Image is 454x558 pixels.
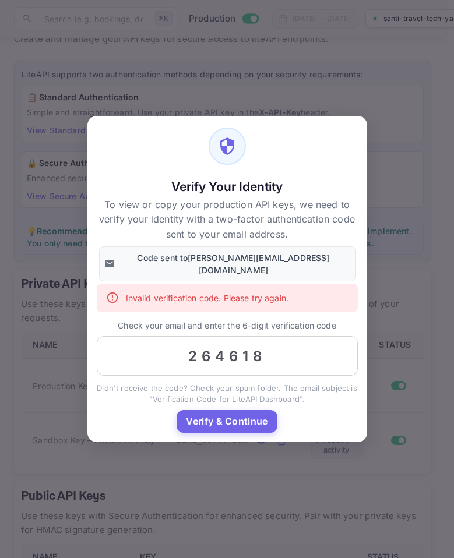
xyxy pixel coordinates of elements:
[97,383,358,405] p: Didn't receive the code? Check your spam folder. The email subject is "Verification Code for Lite...
[117,252,350,276] p: Code sent to [PERSON_NAME][EMAIL_ADDRESS][DOMAIN_NAME]
[97,336,358,376] input: 000000
[177,410,277,433] button: Verify & Continue
[97,319,358,331] p: Check your email and enter the 6-digit verification code
[99,197,356,242] p: To view or copy your production API keys, we need to verify your identity with a two-factor authe...
[126,287,289,309] div: Invalid verification code. Please try again.
[99,179,356,195] h5: Verify Your Identity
